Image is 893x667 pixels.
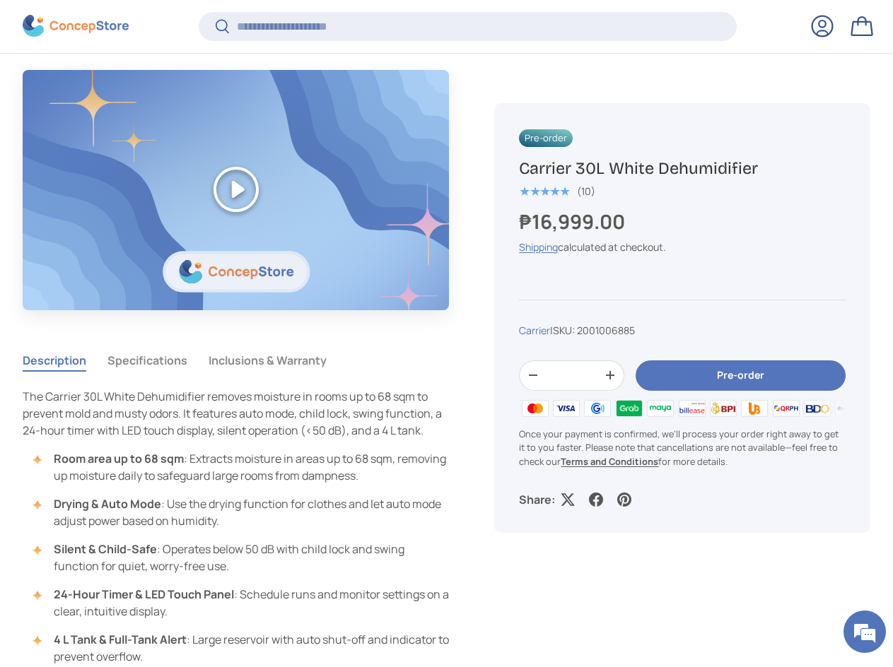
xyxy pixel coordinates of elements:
button: Inclusions & Warranty [209,344,327,377]
a: Carrier [519,324,550,337]
li: : Large reservoir with auto shut-off and indicator to prevent overflow. [37,631,449,665]
img: bpi [708,398,739,419]
span: | [550,324,635,337]
img: qrph [770,398,801,419]
li: : Use the drying function for clothes and let auto mode adjust power based on humidity. [37,495,449,529]
strong: 24-Hour Timer & LED Touch Panel [54,586,234,602]
strong: Silent & Child-Safe [54,541,157,557]
img: master [519,398,550,419]
button: Pre-order [636,360,846,391]
img: gcash [582,398,613,419]
span: 2001006885 [577,324,635,337]
li: : Operates below 50 dB with child lock and swing function for quiet, worry-free use. [37,541,449,574]
strong: Drying & Auto Mode [54,496,161,512]
div: 5.0 out of 5.0 stars [519,185,569,198]
img: bdo [802,398,833,419]
button: Description [23,344,86,377]
img: visa [551,398,582,419]
li: : Schedule runs and monitor settings on a clear, intuitive display. [37,586,449,620]
div: calculated at checkout. [519,240,846,254]
img: billease [676,398,707,419]
img: maya [645,398,676,419]
h1: Carrier 30L White Dehumidifier [519,158,846,179]
strong: 4 L Tank & Full-Tank Alert [54,632,187,647]
a: Terms and Conditions [561,455,658,468]
span: The Carrier 30L White Dehumidifier removes moisture in rooms up to 68 sqm to prevent mold and mus... [23,389,442,438]
img: metrobank [833,398,864,419]
p: Once your payment is confirmed, we'll process your order right away to get it to you faster. Plea... [519,427,846,468]
strong: ₱16,999.00 [519,208,629,235]
span: ★★★★★ [519,184,569,199]
li: : Extracts moisture in areas up to 68 sqm, removing up moisture daily to safeguard large rooms fr... [37,450,449,484]
div: (10) [577,187,595,197]
img: grabpay [614,398,645,419]
p: Share: [519,491,555,508]
a: 5.0 out of 5.0 stars (10) [519,182,595,198]
strong: Room area up to 68 sqm [54,451,184,466]
button: Specifications [107,344,187,377]
span: SKU: [553,324,575,337]
span: Pre-order [519,129,573,147]
img: ConcepStore [23,16,129,37]
img: ubp [739,398,770,419]
a: Shipping [519,240,558,254]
